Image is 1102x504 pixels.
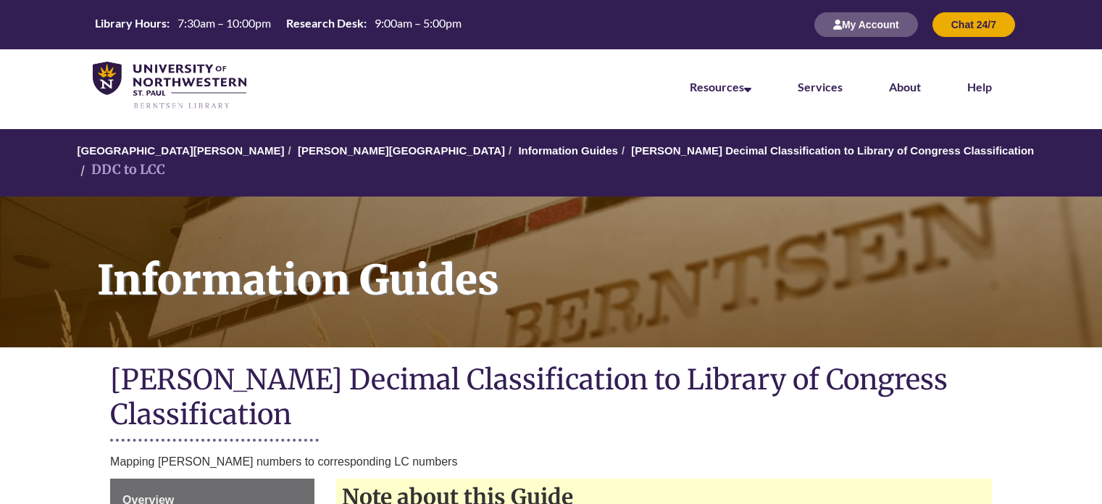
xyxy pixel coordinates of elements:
[178,16,271,30] span: 7:30am – 10:00pm
[89,15,172,31] th: Library Hours:
[280,15,369,31] th: Research Desk:
[798,80,843,94] a: Services
[631,144,1034,157] a: [PERSON_NAME] Decimal Classification to Library of Congress Classification
[89,15,467,33] table: Hours Today
[518,144,618,157] a: Information Guides
[932,12,1015,37] button: Chat 24/7
[81,197,1102,329] h1: Information Guides
[932,18,1015,30] a: Chat 24/7
[77,144,284,157] a: [GEOGRAPHIC_DATA][PERSON_NAME]
[89,15,467,35] a: Hours Today
[889,80,921,94] a: About
[814,12,918,37] button: My Account
[690,80,751,94] a: Resources
[110,362,992,435] h1: [PERSON_NAME] Decimal Classification to Library of Congress Classification
[298,144,505,157] a: [PERSON_NAME][GEOGRAPHIC_DATA]
[77,160,165,181] li: DDC to LCC
[967,80,992,94] a: Help
[110,455,457,468] span: Mapping [PERSON_NAME] numbers to corresponding LC numbers
[93,62,246,110] img: UNWSP Library Logo
[375,16,462,30] span: 9:00am – 5:00pm
[814,18,918,30] a: My Account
